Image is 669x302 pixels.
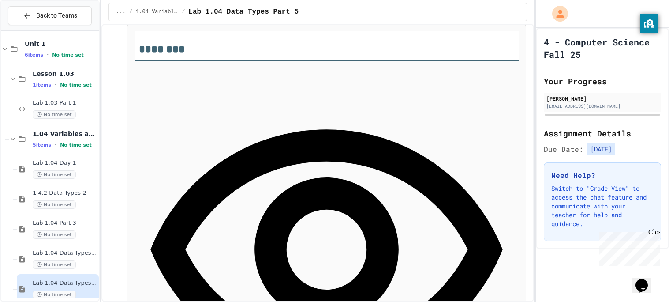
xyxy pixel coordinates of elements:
div: My Account [543,4,570,24]
span: Lab 1.03 Part 1 [33,99,97,107]
span: Due Date: [544,144,583,155]
span: / [129,8,132,15]
button: privacy banner [640,14,658,33]
span: 1.04 Variables and User Input [136,8,178,15]
span: No time set [60,142,92,148]
span: No time set [33,170,76,179]
iframe: chat widget [632,267,660,293]
span: Lesson 1.03 [33,70,97,78]
span: • [55,141,56,148]
span: 6 items [25,52,43,58]
span: Unit 1 [25,40,97,48]
h1: 4 - Computer Science Fall 25 [544,36,661,60]
span: Back to Teams [36,11,77,20]
span: 1.4.2 Data Types 2 [33,189,97,197]
span: No time set [33,200,76,209]
span: No time set [33,260,76,269]
span: 5 items [33,142,51,148]
h3: Need Help? [551,170,654,181]
span: 1 items [33,82,51,88]
span: No time set [33,291,76,299]
span: ... [116,8,126,15]
span: 1.04 Variables and User Input [33,130,97,138]
span: No time set [52,52,84,58]
h2: Your Progress [544,75,661,87]
button: Back to Teams [8,6,92,25]
div: Chat with us now!Close [4,4,61,56]
span: [DATE] [587,143,615,155]
p: Switch to "Grade View" to access the chat feature and communicate with your teacher for help and ... [551,184,654,228]
div: [EMAIL_ADDRESS][DOMAIN_NAME] [546,103,658,109]
span: Lab 1.04 Part 3 [33,219,97,227]
span: No time set [33,230,76,239]
h2: Assignment Details [544,127,661,140]
span: • [55,81,56,88]
span: Lab 1.04 Data Types Part 5 [33,279,97,287]
span: • [47,51,49,58]
span: Lab 1.04 Day 1 [33,159,97,167]
iframe: chat widget [596,228,660,266]
span: No time set [60,82,92,88]
span: Lab 1.04 Data Types Part 4 [33,249,97,257]
span: / [182,8,185,15]
div: [PERSON_NAME] [546,94,658,102]
span: No time set [33,110,76,119]
span: Lab 1.04 Data Types Part 5 [188,7,299,17]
